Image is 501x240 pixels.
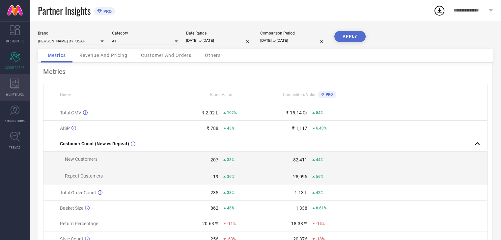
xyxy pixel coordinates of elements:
[210,205,218,211] div: 862
[65,156,97,162] span: New Customers
[210,157,218,162] div: 207
[260,37,326,44] input: Select comparison period
[141,53,191,58] span: Customer And Orders
[293,157,307,162] div: 82,411
[60,190,96,195] span: Total Order Count
[334,31,366,42] button: APPLY
[102,9,112,14] span: PRO
[38,31,104,36] div: Brand
[286,110,307,115] div: ₹ 15.14 Cr
[292,126,307,131] div: ₹ 1,117
[202,221,218,226] div: 20.63 %
[9,145,20,150] span: TRENDS
[210,92,232,97] span: Brand Value
[43,68,487,76] div: Metrics
[227,206,235,210] span: 46%
[65,173,103,179] span: Repeat Customers
[186,31,252,36] div: Date Range
[5,118,25,123] span: SUGGESTIONS
[227,157,235,162] span: 38%
[324,92,333,97] span: PRO
[316,190,323,195] span: 42%
[227,221,236,226] span: -11%
[202,110,218,115] div: ₹ 2.02 L
[316,174,323,179] span: 56%
[60,110,81,115] span: Total GMV
[60,93,71,97] span: Name
[207,126,218,131] div: ₹ 788
[293,174,307,179] div: 28,095
[433,5,445,16] div: Open download list
[316,206,327,210] span: 8.61%
[60,221,98,226] span: Return Percentage
[48,53,66,58] span: Metrics
[294,190,307,195] div: 1.13 L
[316,110,323,115] span: 54%
[227,190,235,195] span: 38%
[291,221,307,226] div: 18.38 %
[60,126,70,131] span: AISP
[283,92,316,97] span: Competitors Value
[205,53,221,58] span: Others
[5,65,25,70] span: SCORECARDS
[79,53,127,58] span: Revenue And Pricing
[38,4,91,17] span: Partner Insights
[296,205,307,211] div: 1,338
[60,205,83,211] span: Basket Size
[60,141,129,146] span: Customer Count (New vs Repeat)
[316,157,323,162] span: 44%
[186,37,252,44] input: Select date range
[227,174,235,179] span: 36%
[112,31,178,36] div: Category
[6,92,24,97] span: WORKSPACE
[213,174,218,179] div: 19
[316,221,325,226] span: -16%
[227,126,235,131] span: 43%
[210,190,218,195] div: 235
[316,126,327,131] span: 6.49%
[6,38,24,43] span: DASHBOARD
[227,110,237,115] span: 102%
[260,31,326,36] div: Comparison Period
